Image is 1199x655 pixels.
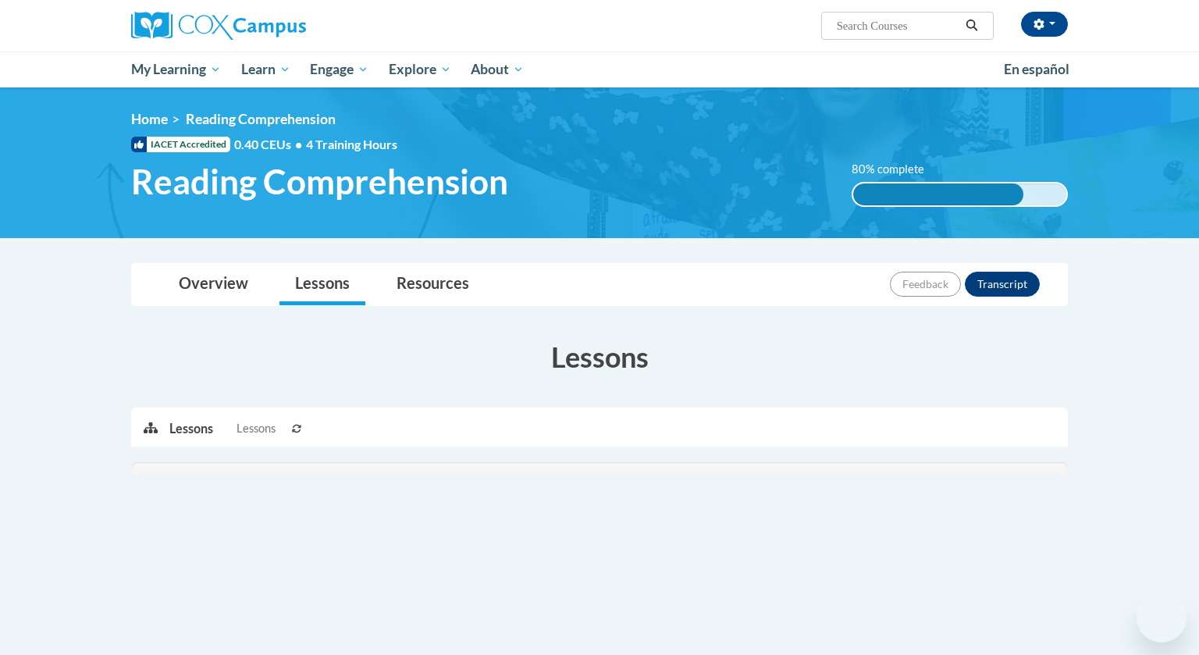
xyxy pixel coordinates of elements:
span: Explore [389,60,451,79]
div: Main menu [108,52,1091,87]
a: Engage [300,52,379,87]
span: En español [1004,61,1069,77]
span: My Learning [131,60,221,79]
a: Home [131,111,168,127]
label: 80% complete [852,161,941,178]
span: IACET Accredited [131,137,230,152]
button: Feedback [890,272,961,297]
span: Reading Comprehension [131,161,508,202]
a: Cox Campus [131,12,428,40]
button: Search [960,16,984,35]
h3: Lessons [131,337,1068,376]
a: En español [994,53,1080,86]
a: Learn [231,52,301,87]
a: Overview [163,264,264,305]
input: Search Courses [835,16,960,35]
span: 4 Training Hours [306,137,397,151]
span: 0.40 CEUs [234,136,306,153]
a: Resources [381,264,485,305]
span: • [295,137,302,151]
span: Learn [241,60,290,79]
img: Cox Campus [131,12,306,40]
button: Account Settings [1021,12,1068,37]
a: My Learning [121,52,231,87]
p: Lessons [169,420,213,437]
button: Transcript [965,272,1040,297]
span: About [471,60,524,79]
span: Lessons [237,420,276,437]
iframe: Button to launch messaging window [1137,593,1187,643]
span: Reading Comprehension [186,111,336,127]
a: Lessons [279,264,365,305]
a: Explore [379,52,461,87]
span: Engage [310,60,368,79]
a: About [461,52,535,87]
div: 80% complete [853,183,1024,205]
